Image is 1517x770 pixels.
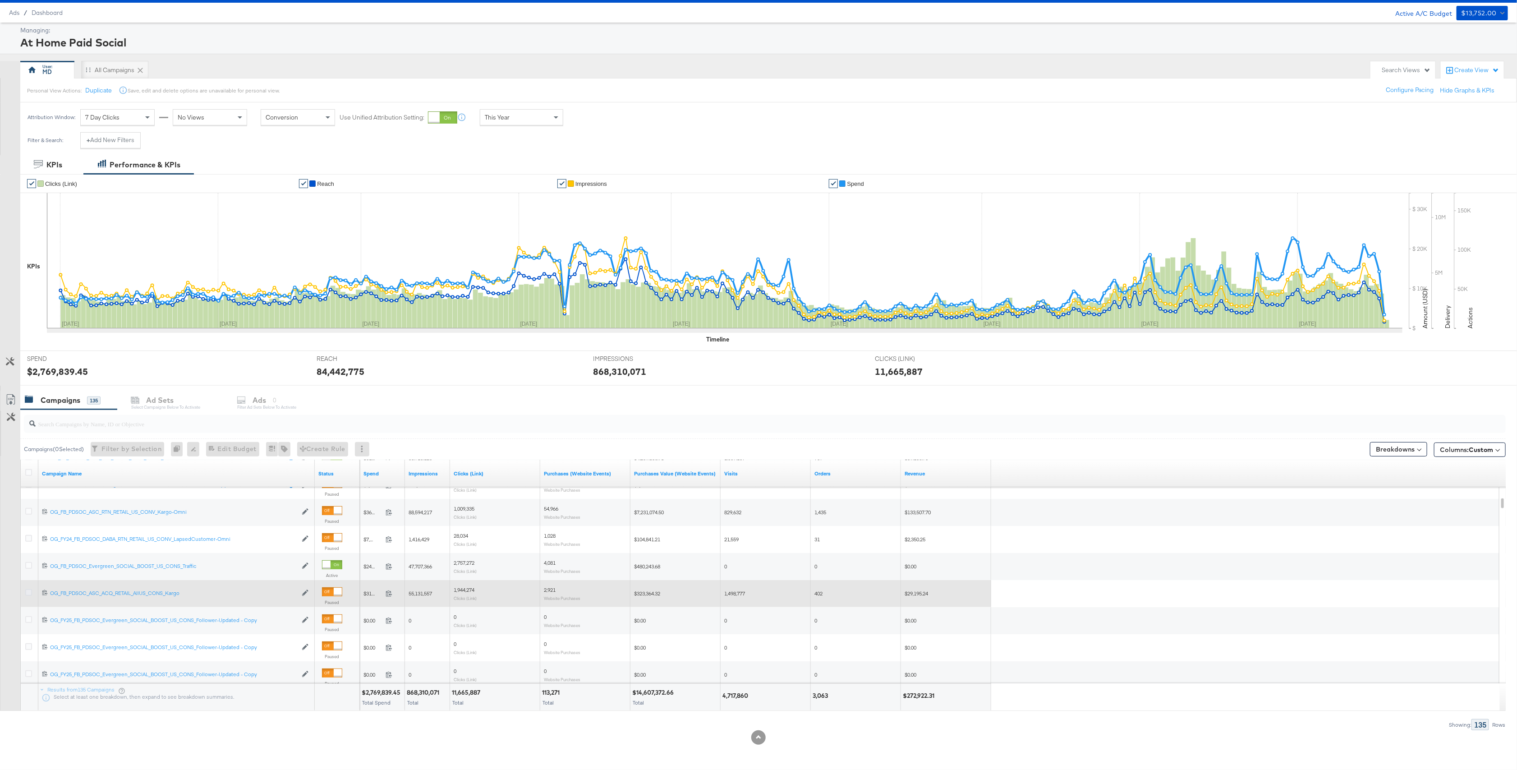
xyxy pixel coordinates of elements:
a: The monetary amount of products purchased [905,470,988,477]
sub: Website Purchases [544,650,580,655]
div: Create View [1454,66,1499,75]
div: OG_FB_PDSOC_ASC_RTN_RETAIL_US_CONV_Kargo-Omni [50,508,297,516]
button: Duplicate [85,86,112,95]
span: 1,944,274 [454,586,474,593]
div: Timeline [707,335,730,344]
span: $241,856.58 [363,563,382,570]
span: Columns: [1440,445,1493,454]
a: Dashboard [32,9,63,16]
div: All Campaigns [95,66,134,74]
span: 0 [409,671,411,678]
a: The number of times a purchase was made tracked by your Custom Audience pixel on your website aft... [544,470,627,477]
span: 47,707,366 [409,563,432,570]
div: Save, edit and delete options are unavailable for personal view. [128,87,280,94]
span: 0 [724,617,727,624]
button: Columns:Custom [1434,443,1506,457]
span: No Views [178,113,204,121]
span: Total [633,699,644,706]
span: IMPRESSIONS [593,355,661,363]
sub: Website Purchases [544,595,580,601]
div: 4,717,860 [722,692,751,700]
span: 31 [814,536,820,543]
text: Amount (USD) [1421,289,1429,328]
span: Clicks (Link) [45,180,77,187]
a: OG_FY25_FB_PDSOC_Evergreen_SOCIAL_BOOST_US_CONS_Follower-Updated - Copy [50,617,297,624]
span: $2,350.25 [905,536,925,543]
div: $2,769,839.45 [27,365,88,378]
button: Hide Graphs & KPIs [1440,86,1494,95]
a: Your campaign name. [42,470,311,477]
span: 21,559 [724,536,739,543]
a: The total value of the purchase actions tracked by your Custom Audience pixel on your website aft... [634,470,717,477]
a: OG_FB_PDSOC_Evergreen_SOCIAL_BOOST_US_CONS_Traffic [50,563,297,570]
a: OG_FY24_FB_PDSOC_DABA_RTN_RETAIL_US_CONV_LapsedCustomer-Omni [50,535,297,543]
span: 0 [544,613,547,620]
span: 1,028 [544,532,556,539]
span: 0 [409,644,411,651]
span: Total [542,699,554,706]
div: 3,063 [813,692,831,700]
div: 84,442,775 [317,365,364,378]
sub: Clicks (Link) [454,568,477,574]
div: Campaigns [41,395,80,406]
sub: Clicks (Link) [454,622,477,628]
div: 135 [1471,719,1489,730]
span: $0.00 [634,671,646,678]
text: Delivery [1443,305,1452,328]
span: 1,009,335 [454,505,474,512]
div: Performance & KPIs [110,160,180,170]
span: 402 [814,590,823,597]
div: Active A/C Budget [1386,6,1452,19]
button: +Add New Filters [80,132,141,148]
span: Custom [1469,446,1493,454]
span: $0.00 [634,617,646,624]
span: REACH [317,355,384,363]
sub: Clicks (Link) [454,541,477,547]
span: 28,034 [454,532,468,539]
span: 0 [544,668,547,674]
div: KPIs [46,160,62,170]
a: OG_FB_PDSOC_ASC_ACQ_RETAIL_AllUS_CONS_Kargo [50,590,297,597]
span: 1,498,777 [724,590,745,597]
span: 0 [814,671,817,678]
span: 54,966 [544,505,558,512]
a: The total amount spent to date. [363,470,401,477]
div: OG_FY25_FB_PDSOC_Evergreen_SOCIAL_BOOST_US_CONS_Follower-Updated - Copy [50,644,297,651]
sub: Clicks (Link) [454,677,477,682]
span: 4,081 [544,559,556,566]
span: $0.00 [363,671,382,678]
a: ✔ [829,179,838,188]
label: Paused [322,627,342,632]
div: Filter & Search: [27,137,64,143]
span: 829,632 [724,509,741,516]
span: 0 [814,617,817,624]
label: Paused [322,654,342,659]
span: 7 Day Clicks [85,113,120,121]
span: Conversion [266,113,298,121]
span: 0 [454,641,456,647]
sub: Website Purchases [544,487,580,493]
span: 0 [544,641,547,647]
a: The number of sessions across all visitors [724,470,807,477]
div: Drag to reorder tab [86,67,91,72]
div: Search Views [1382,66,1431,74]
span: 0 [454,668,456,674]
span: $7,231,074.50 [634,509,664,516]
a: The number of clicks on links appearing on your ad or Page that direct people to your sites off F... [454,470,537,477]
span: Impressions [575,180,607,187]
button: Configure Pacing [1379,82,1440,98]
a: The number of times your ad was served. On mobile apps an ad is counted as served the first time ... [409,470,446,477]
span: 0 [454,613,456,620]
span: 88,594,217 [409,509,432,516]
a: Shows the current state of your Ad Campaign. [318,470,356,477]
label: Paused [322,599,342,605]
span: $29,195.24 [905,590,928,597]
span: 0 [724,644,727,651]
div: 135 [87,397,101,405]
input: Search Campaigns by Name, ID or Objective [36,411,1365,429]
label: Paused [322,518,342,524]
